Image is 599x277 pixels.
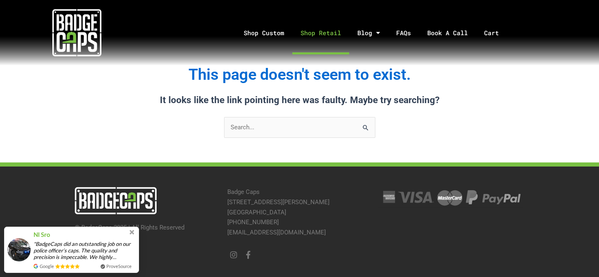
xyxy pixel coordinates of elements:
nav: Menu [154,11,599,54]
span: Nl Sro [34,230,50,239]
a: Blog [349,11,388,54]
a: ProveSource [106,263,132,270]
a: [PHONE_NUMBER] [227,218,279,226]
img: Credit Cards Accepted [378,187,523,207]
a: [EMAIL_ADDRESS][DOMAIN_NAME] [227,229,326,236]
a: Book A Call [419,11,476,54]
a: Cart [476,11,517,54]
a: Badge Caps[STREET_ADDRESS][PERSON_NAME][GEOGRAPHIC_DATA] [227,188,330,216]
a: FAQs [388,11,419,54]
p: © BadgeCaps 2025 | All Rights Reserved [75,223,219,233]
img: badgecaps horizontal logo with green accent [75,187,157,214]
span: "BadgeCaps did an outstanding job on our police officer’s caps. The quality and precision is impe... [34,241,136,260]
img: badgecaps white logo with green acccent [52,8,101,57]
input: Search [357,117,375,134]
a: Shop Retail [292,11,349,54]
img: provesource review source [34,264,38,268]
img: provesource social proof notification image [7,238,31,261]
span: Google [40,263,54,270]
a: Shop Custom [236,11,292,54]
